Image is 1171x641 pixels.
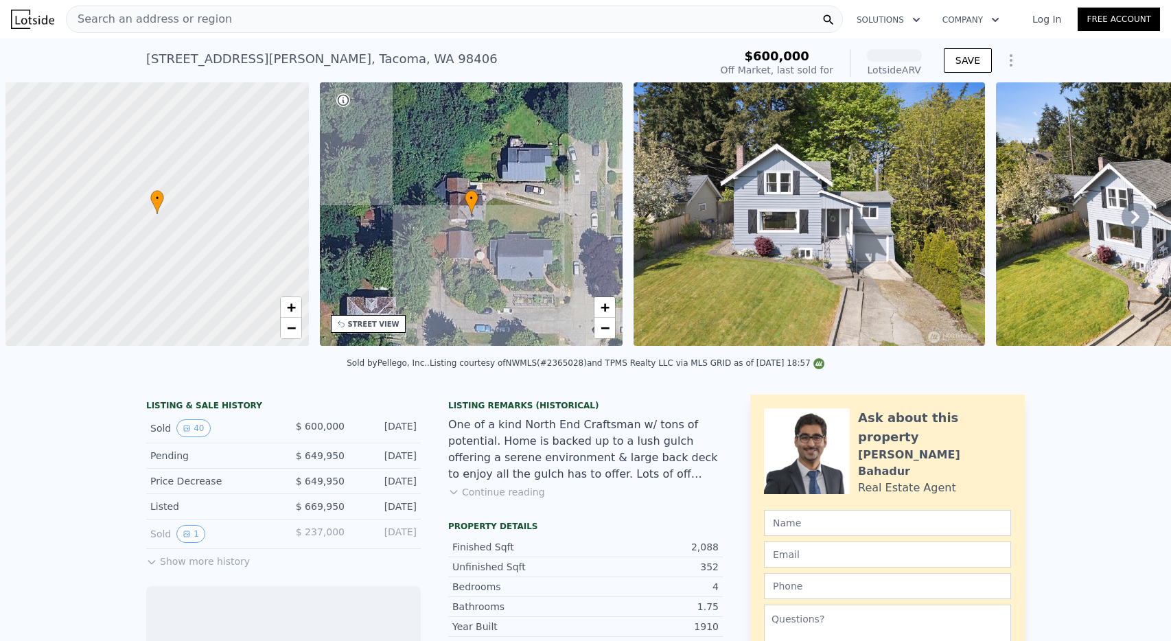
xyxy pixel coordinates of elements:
[465,190,478,214] div: •
[348,319,399,329] div: STREET VIEW
[281,318,301,338] a: Zoom out
[11,10,54,29] img: Lotside
[764,573,1011,599] input: Phone
[744,49,809,63] span: $600,000
[858,408,1011,447] div: Ask about this property
[146,49,498,69] div: [STREET_ADDRESS][PERSON_NAME] , Tacoma , WA 98406
[452,540,585,554] div: Finished Sqft
[296,526,345,537] span: $ 237,000
[594,297,615,318] a: Zoom in
[594,318,615,338] a: Zoom out
[356,449,417,463] div: [DATE]
[356,419,417,437] div: [DATE]
[858,447,1011,480] div: [PERSON_NAME] Bahadur
[286,299,295,316] span: +
[356,500,417,513] div: [DATE]
[150,419,273,437] div: Sold
[448,485,545,499] button: Continue reading
[150,192,164,205] span: •
[944,48,992,73] button: SAVE
[585,580,719,594] div: 4
[150,525,273,543] div: Sold
[931,8,1010,32] button: Company
[764,541,1011,568] input: Email
[296,501,345,512] span: $ 669,950
[296,450,345,461] span: $ 649,950
[176,525,205,543] button: View historical data
[452,560,585,574] div: Unfinished Sqft
[465,192,478,205] span: •
[452,620,585,633] div: Year Built
[150,449,273,463] div: Pending
[176,419,210,437] button: View historical data
[452,600,585,614] div: Bathrooms
[997,47,1025,74] button: Show Options
[67,11,232,27] span: Search an address or region
[634,82,985,346] img: Sale: 149616232 Parcel: 101168068
[146,549,250,568] button: Show more history
[585,540,719,554] div: 2,088
[448,521,723,532] div: Property details
[150,474,273,488] div: Price Decrease
[150,190,164,214] div: •
[281,297,301,318] a: Zoom in
[452,580,585,594] div: Bedrooms
[356,525,417,543] div: [DATE]
[296,421,345,432] span: $ 600,000
[448,417,723,482] div: One of a kind North End Craftsman w/ tons of potential. Home is backed up to a lush gulch offerin...
[601,319,610,336] span: −
[867,63,922,77] div: Lotside ARV
[764,510,1011,536] input: Name
[347,358,430,368] div: Sold by Pellego, Inc. .
[146,400,421,414] div: LISTING & SALE HISTORY
[448,400,723,411] div: Listing Remarks (Historical)
[286,319,295,336] span: −
[1016,12,1078,26] a: Log In
[585,560,719,574] div: 352
[601,299,610,316] span: +
[721,63,833,77] div: Off Market, last sold for
[585,600,719,614] div: 1.75
[1078,8,1160,31] a: Free Account
[296,476,345,487] span: $ 649,950
[430,358,824,368] div: Listing courtesy of NWMLS (#2365028) and TPMS Realty LLC via MLS GRID as of [DATE] 18:57
[585,620,719,633] div: 1910
[858,480,956,496] div: Real Estate Agent
[356,474,417,488] div: [DATE]
[846,8,931,32] button: Solutions
[150,500,273,513] div: Listed
[813,358,824,369] img: NWMLS Logo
